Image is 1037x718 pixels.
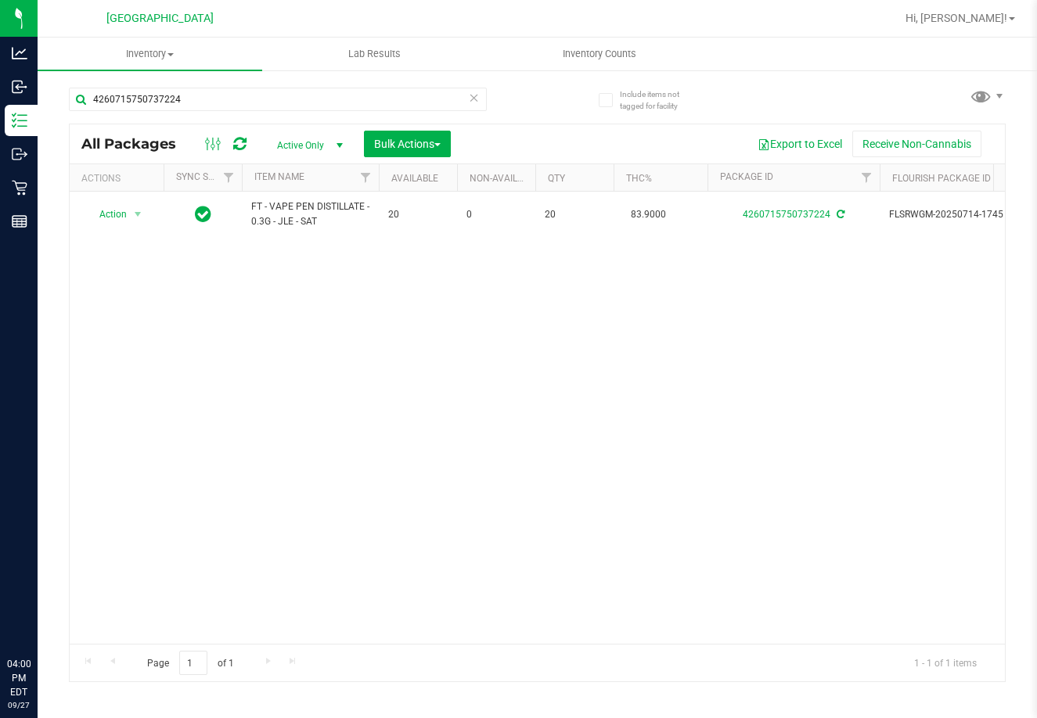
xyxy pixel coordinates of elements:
[470,173,539,184] a: Non-Available
[179,651,207,675] input: 1
[548,173,565,184] a: Qty
[38,38,262,70] a: Inventory
[12,214,27,229] inline-svg: Reports
[254,171,304,182] a: Item Name
[743,209,830,220] a: 4260715750737224
[7,657,31,699] p: 04:00 PM EDT
[128,203,148,225] span: select
[353,164,379,191] a: Filter
[626,173,652,184] a: THC%
[12,113,27,128] inline-svg: Inventory
[134,651,247,675] span: Page of 1
[902,651,989,674] span: 1 - 1 of 1 items
[892,173,991,184] a: Flourish Package ID
[720,171,773,182] a: Package ID
[469,88,480,108] span: Clear
[12,180,27,196] inline-svg: Retail
[262,38,487,70] a: Lab Results
[852,131,981,157] button: Receive Non-Cannabis
[69,88,487,111] input: Search Package ID, Item Name, SKU, Lot or Part Number...
[327,47,422,61] span: Lab Results
[374,138,441,150] span: Bulk Actions
[176,171,236,182] a: Sync Status
[7,699,31,711] p: 09/27
[906,12,1007,24] span: Hi, [PERSON_NAME]!
[81,173,157,184] div: Actions
[542,47,657,61] span: Inventory Counts
[106,12,214,25] span: [GEOGRAPHIC_DATA]
[12,146,27,162] inline-svg: Outbound
[12,45,27,61] inline-svg: Analytics
[488,38,712,70] a: Inventory Counts
[195,203,211,225] span: In Sync
[216,164,242,191] a: Filter
[466,207,526,222] span: 0
[623,203,674,226] span: 83.9000
[364,131,451,157] button: Bulk Actions
[38,47,262,61] span: Inventory
[391,173,438,184] a: Available
[388,207,448,222] span: 20
[834,209,844,220] span: Sync from Compliance System
[854,164,880,191] a: Filter
[620,88,698,112] span: Include items not tagged for facility
[16,593,63,640] iframe: Resource center
[545,207,604,222] span: 20
[81,135,192,153] span: All Packages
[251,199,369,229] span: FT - VAPE PEN DISTILLATE - 0.3G - JLE - SAT
[12,79,27,95] inline-svg: Inbound
[747,131,852,157] button: Export to Excel
[85,203,128,225] span: Action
